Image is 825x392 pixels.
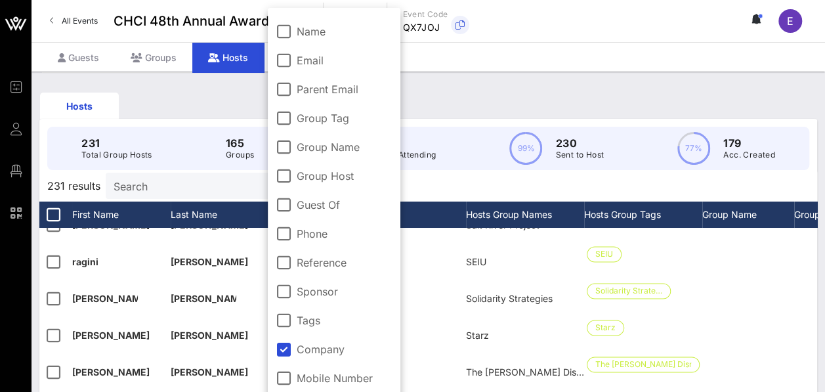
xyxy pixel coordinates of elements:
[171,366,248,378] span: [PERSON_NAME]
[115,43,192,72] div: Groups
[81,135,152,151] p: 231
[466,256,486,267] span: SEIU
[403,8,448,21] p: Event Code
[226,135,254,151] p: 165
[297,112,392,125] label: Group Tag
[595,247,613,261] span: SEIU
[702,202,794,228] div: Group Name
[297,198,392,211] label: Guest Of
[555,148,604,162] p: Sent to Host
[297,256,392,269] label: Reference
[723,135,775,151] p: 179
[595,284,662,298] span: Solidarity Strate…
[466,366,636,378] span: The [PERSON_NAME] Disney Company
[787,14,793,28] span: E
[297,343,392,356] label: Company
[81,148,152,162] p: Total Group Hosts
[40,99,119,113] div: Hosts
[778,9,802,33] div: E
[466,330,489,341] span: Starz
[555,135,604,151] p: 230
[373,148,436,162] p: Hosts Attending
[373,135,436,151] p: 61
[595,320,616,335] span: Starz
[368,202,466,228] div: Phone
[192,43,264,72] div: Hosts
[114,11,307,31] span: CHCI 48th Annual Awards Gala
[297,227,392,240] label: Phone
[72,280,138,317] p: [PERSON_NAME]
[466,202,584,228] div: Hosts Group Names
[72,202,171,228] div: First Name
[171,202,269,228] div: Last Name
[297,372,392,385] label: Mobile Number
[297,25,392,38] label: Name
[42,43,115,72] div: Guests
[297,54,392,67] label: Email
[226,148,254,162] p: Groups
[171,330,248,341] span: [PERSON_NAME]
[72,256,98,267] span: ragini
[466,293,553,304] span: Solidarity Strategies
[47,178,100,194] span: 231 results
[171,280,236,317] p: [PERSON_NAME]
[297,141,392,154] label: Group Name
[584,202,702,228] div: Hosts Group Tags
[42,11,106,32] a: All Events
[403,21,448,34] p: QX7JOJ
[297,169,392,183] label: Group Host
[297,285,392,298] label: Sponsor
[72,330,150,341] span: [PERSON_NAME]
[62,16,98,26] span: All Events
[72,366,150,378] span: [PERSON_NAME]
[297,83,392,96] label: Parent Email
[595,357,691,372] span: The [PERSON_NAME] Disney C…
[723,148,775,162] p: Acc. Created
[297,314,392,327] label: Tags
[171,256,248,267] span: [PERSON_NAME]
